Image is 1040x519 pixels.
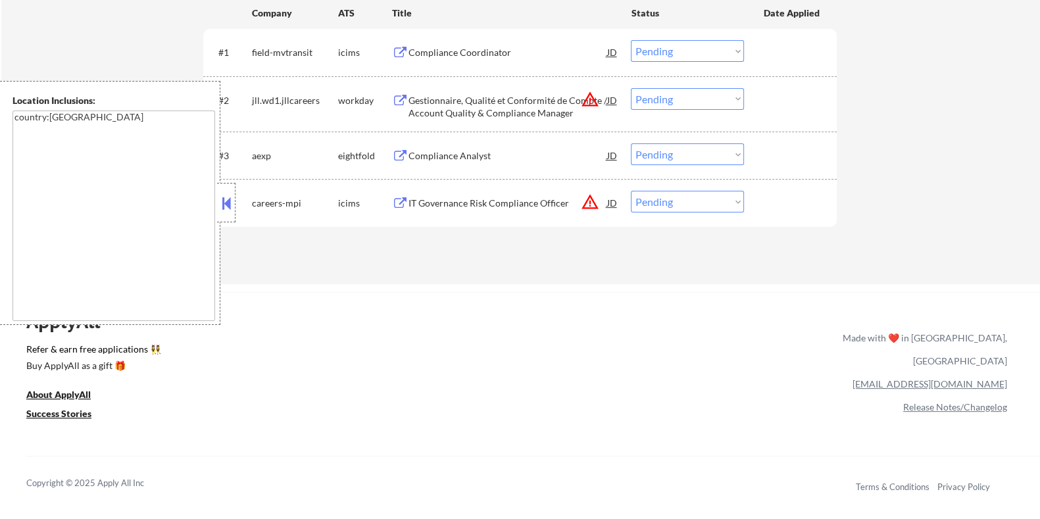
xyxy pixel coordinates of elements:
div: Date Applied [763,7,821,20]
div: JD [605,88,618,112]
u: About ApplyAll [26,389,91,400]
div: aexp [251,149,337,162]
div: careers-mpi [251,197,337,210]
div: #1 [218,46,241,59]
a: Buy ApplyAll as a gift 🎁 [26,358,158,375]
div: IT Governance Risk Compliance Officer [408,197,607,210]
div: Compliance Coordinator [408,46,607,59]
div: Title [391,7,618,20]
div: icims [337,46,391,59]
u: Success Stories [26,408,91,419]
div: eightfold [337,149,391,162]
div: workday [337,94,391,107]
a: [EMAIL_ADDRESS][DOMAIN_NAME] [853,378,1007,389]
div: JD [605,143,618,167]
a: Privacy Policy [937,482,990,492]
button: warning_amber [580,90,599,109]
div: ApplyAll [26,310,115,333]
div: Status [631,1,744,24]
a: Success Stories [26,407,109,423]
div: icims [337,197,391,210]
div: ATS [337,7,391,20]
div: jll.wd1.jllcareers [251,94,337,107]
div: Made with ❤️ in [GEOGRAPHIC_DATA], [GEOGRAPHIC_DATA] [837,326,1007,372]
a: Refer & earn free applications 👯‍♀️ [26,345,568,358]
div: Gestionnaire, Qualité et Conformité de Compte / Account Quality & Compliance Manager [408,94,607,120]
a: Release Notes/Changelog [903,401,1007,412]
div: JD [605,191,618,214]
div: Company [251,7,337,20]
div: Location Inclusions: [12,94,215,107]
div: JD [605,40,618,64]
div: Compliance Analyst [408,149,607,162]
a: About ApplyAll [26,387,109,404]
a: Terms & Conditions [856,482,929,492]
div: Buy ApplyAll as a gift 🎁 [26,361,158,370]
div: field-mvtransit [251,46,337,59]
button: warning_amber [580,193,599,211]
div: Copyright © 2025 Apply All Inc [26,477,178,490]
